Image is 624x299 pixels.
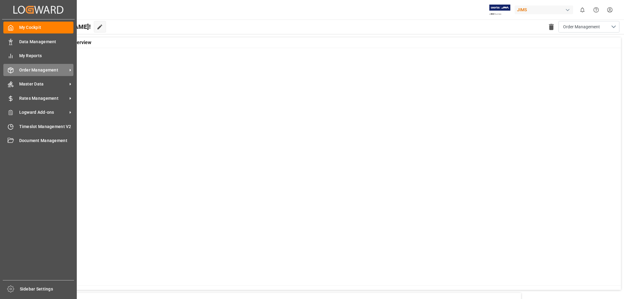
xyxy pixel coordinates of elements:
button: open menu [558,21,619,33]
div: JIMS [515,5,573,14]
span: My Cockpit [19,24,74,31]
button: show 0 new notifications [576,3,589,17]
a: My Cockpit [3,22,73,33]
span: Rates Management [19,95,67,102]
a: My Reports [3,50,73,62]
span: Sidebar Settings [20,286,74,292]
a: Data Management [3,36,73,47]
span: Order Management [563,24,600,30]
span: My Reports [19,53,74,59]
span: Data Management [19,39,74,45]
span: Master Data [19,81,67,87]
span: Logward Add-ons [19,109,67,116]
span: Document Management [19,137,74,144]
a: Timeslot Management V2 [3,120,73,132]
a: Document Management [3,135,73,147]
span: Timeslot Management V2 [19,123,74,130]
button: Help Center [589,3,603,17]
img: Exertis%20JAM%20-%20Email%20Logo.jpg_1722504956.jpg [489,5,510,15]
span: Order Management [19,67,67,73]
button: JIMS [515,4,576,16]
span: Hello [PERSON_NAME]! [25,21,91,33]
